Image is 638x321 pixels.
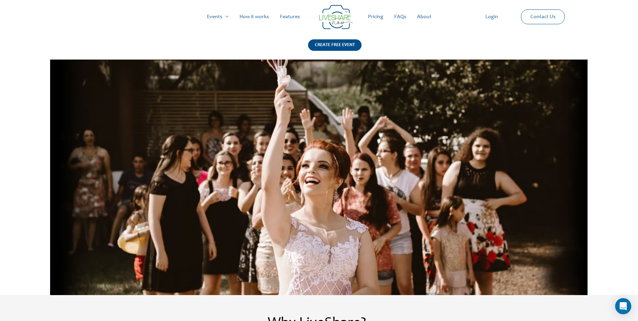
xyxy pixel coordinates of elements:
a: CREATE FREE EVENT [308,39,362,59]
a: Contact Us [525,10,561,24]
img: Group 14 | Live Photo Slideshow for Events | Create Free Events Album for Any Occasion [319,5,353,29]
a: Events [201,6,234,28]
a: Features [274,6,305,28]
img: about banner | Live Photo Slideshow for Events | Create Free Events Album for Any Occasion [50,59,588,295]
a: About [412,6,437,28]
div: Open Intercom Messenger [615,298,631,314]
a: Pricing [363,6,389,28]
div: CREATE FREE EVENT [308,39,362,51]
nav: Site Navigation [12,6,626,28]
a: Login [480,6,503,28]
a: How it works [234,6,274,28]
a: FAQs [389,6,412,28]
